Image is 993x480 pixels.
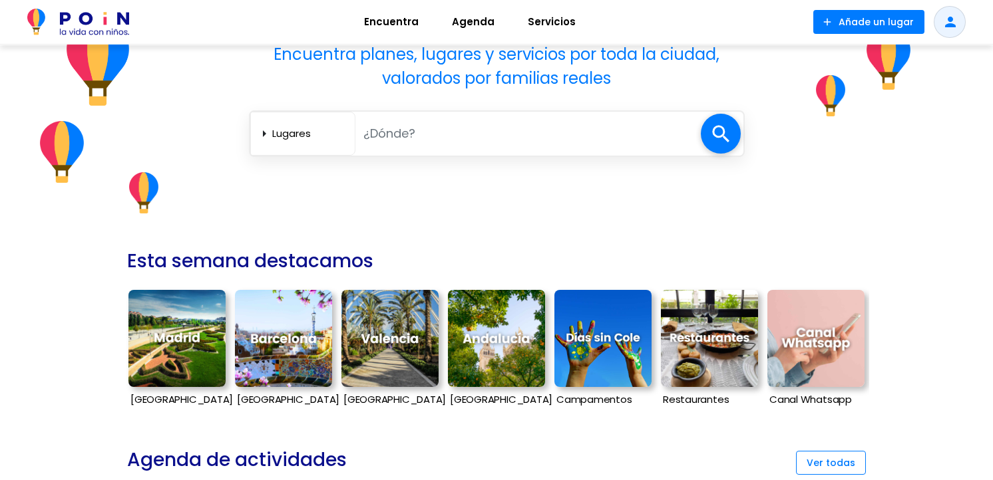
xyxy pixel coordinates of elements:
[554,394,652,406] p: Campamentos
[128,290,226,387] img: Madrid
[554,283,652,416] a: Campamentos
[127,244,373,278] h2: Esta semana destacamos
[796,451,866,475] button: Ver todas
[522,11,582,33] span: Servicios
[358,11,425,33] span: Encuentra
[341,394,439,406] p: [GEOGRAPHIC_DATA]
[235,394,332,406] p: [GEOGRAPHIC_DATA]
[355,120,701,147] input: ¿Dónde?
[272,122,349,144] select: arrow_right
[511,6,592,38] a: Servicios
[341,283,439,416] a: [GEOGRAPHIC_DATA]
[435,6,511,38] a: Agenda
[813,10,924,34] button: Añade un lugar
[235,283,332,416] a: [GEOGRAPHIC_DATA]
[767,290,865,387] img: Canal Whatsapp
[446,11,500,33] span: Agenda
[661,290,758,387] img: Restaurantes
[127,443,347,477] h2: Agenda de actividades
[235,290,332,387] img: Barcelona
[448,290,545,387] img: Andalucía
[128,394,226,406] p: [GEOGRAPHIC_DATA]
[249,43,745,90] h4: Encuentra planes, lugares y servicios por toda la ciudad, valorados por familias reales
[554,290,652,387] img: Campamentos
[448,283,545,416] a: [GEOGRAPHIC_DATA]
[341,290,439,387] img: Valencia
[256,126,272,142] span: arrow_right
[767,283,865,416] a: Canal Whatsapp
[661,394,758,406] p: Restaurantes
[767,394,865,406] p: Canal Whatsapp
[661,283,758,416] a: Restaurantes
[347,6,435,38] a: Encuentra
[448,394,545,406] p: [GEOGRAPHIC_DATA]
[128,283,226,416] a: [GEOGRAPHIC_DATA]
[27,9,129,35] img: POiN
